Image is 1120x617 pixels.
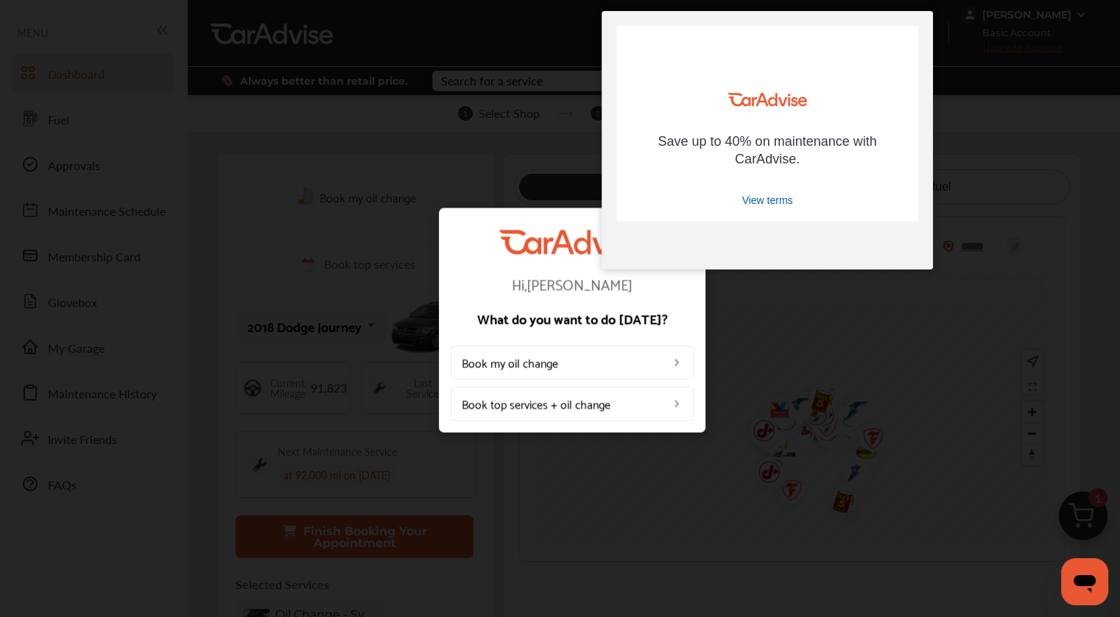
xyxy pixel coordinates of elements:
[451,312,694,325] p: What do you want to do [DATE]?
[499,230,645,254] img: CarAdvise Logo
[1061,558,1108,605] iframe: Button to launch messaging window
[451,387,694,421] a: Book top services + oil change
[451,277,694,292] p: Hi, [PERSON_NAME]
[451,346,694,380] a: Book my oil change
